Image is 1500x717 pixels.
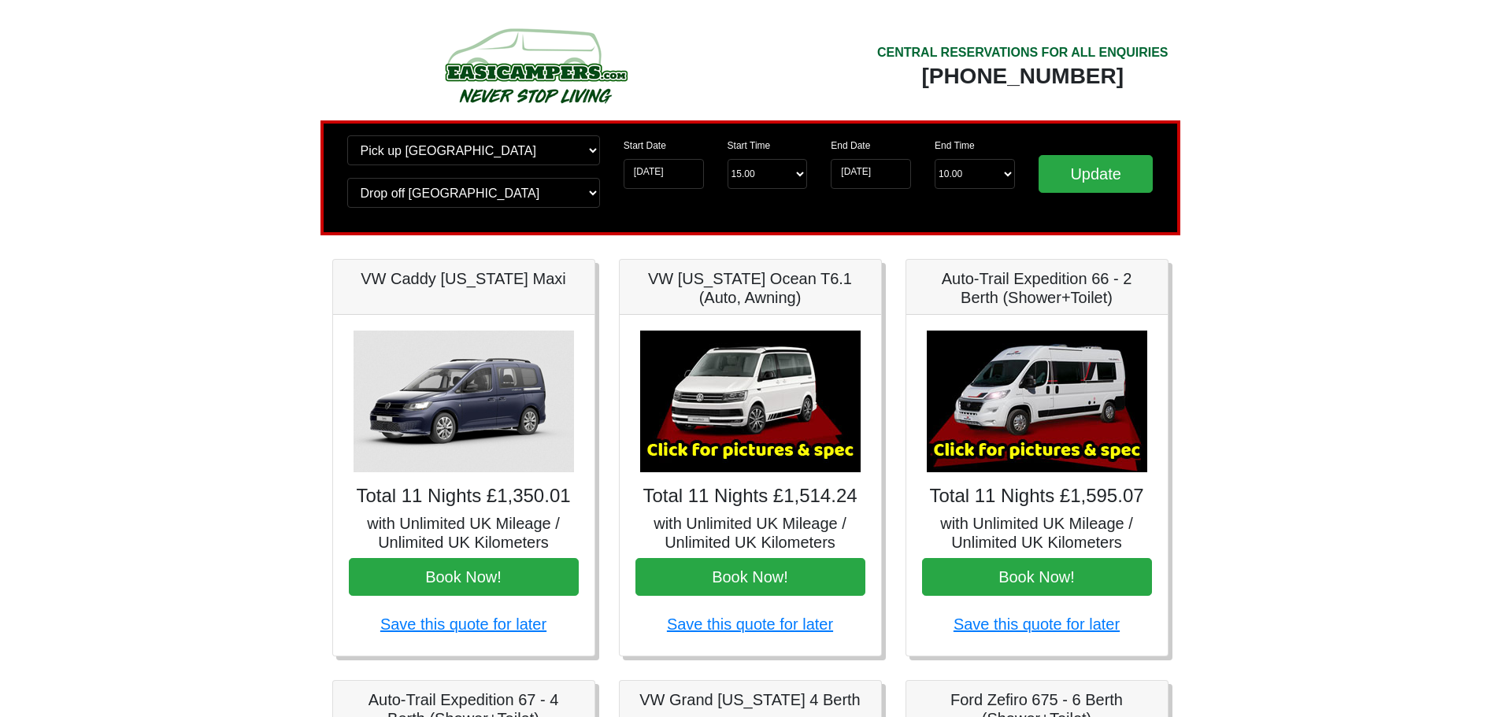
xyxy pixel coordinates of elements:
[935,139,975,153] label: End Time
[877,43,1169,62] div: CENTRAL RESERVATIONS FOR ALL ENQUIRIES
[667,615,833,633] a: Save this quote for later
[954,615,1120,633] a: Save this quote for later
[877,62,1169,91] div: [PHONE_NUMBER]
[624,159,704,189] input: Start Date
[380,615,546,633] a: Save this quote for later
[635,558,865,596] button: Book Now!
[349,558,579,596] button: Book Now!
[635,514,865,552] h5: with Unlimited UK Mileage / Unlimited UK Kilometers
[831,139,870,153] label: End Date
[635,269,865,307] h5: VW [US_STATE] Ocean T6.1 (Auto, Awning)
[624,139,666,153] label: Start Date
[349,514,579,552] h5: with Unlimited UK Mileage / Unlimited UK Kilometers
[386,22,685,109] img: campers-checkout-logo.png
[922,269,1152,307] h5: Auto-Trail Expedition 66 - 2 Berth (Shower+Toilet)
[922,514,1152,552] h5: with Unlimited UK Mileage / Unlimited UK Kilometers
[640,331,861,472] img: VW California Ocean T6.1 (Auto, Awning)
[728,139,771,153] label: Start Time
[1039,155,1154,193] input: Update
[922,558,1152,596] button: Book Now!
[635,690,865,709] h5: VW Grand [US_STATE] 4 Berth
[635,485,865,508] h4: Total 11 Nights £1,514.24
[349,269,579,288] h5: VW Caddy [US_STATE] Maxi
[354,331,574,472] img: VW Caddy California Maxi
[831,159,911,189] input: Return Date
[927,331,1147,472] img: Auto-Trail Expedition 66 - 2 Berth (Shower+Toilet)
[922,485,1152,508] h4: Total 11 Nights £1,595.07
[349,485,579,508] h4: Total 11 Nights £1,350.01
